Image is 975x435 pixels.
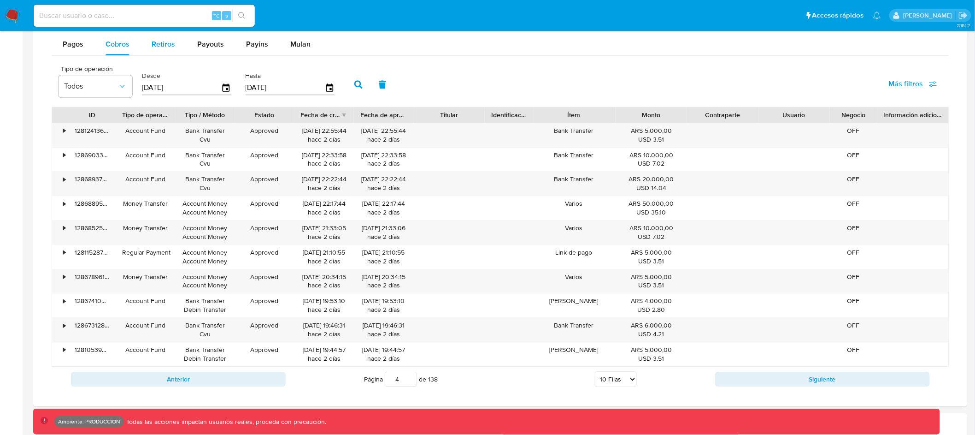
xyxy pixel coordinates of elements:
[957,22,970,29] span: 3.161.2
[812,11,864,20] span: Accesos rápidos
[34,10,255,22] input: Buscar usuario o caso...
[873,12,881,19] a: Notificaciones
[124,417,327,426] p: Todas las acciones impactan usuarios reales, proceda con precaución.
[232,9,251,22] button: search-icon
[225,11,228,20] span: s
[903,11,955,20] p: diego.assum@mercadolibre.com
[958,11,968,20] a: Salir
[58,420,120,423] p: Ambiente: PRODUCCIÓN
[213,11,220,20] span: ⌥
